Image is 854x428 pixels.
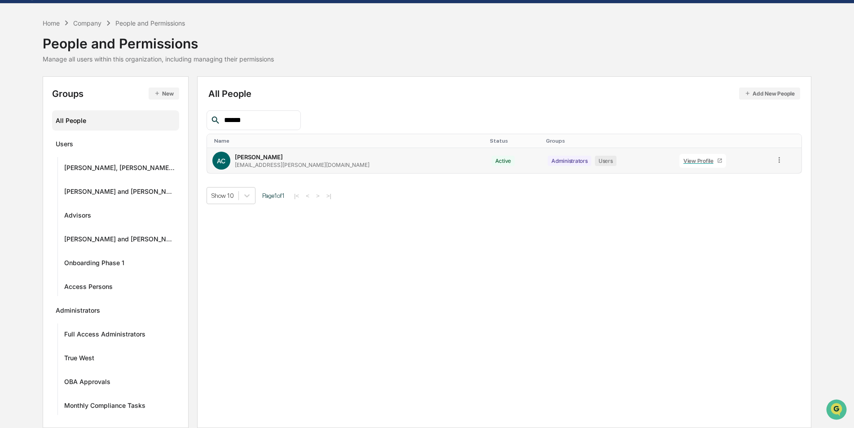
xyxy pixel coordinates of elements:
a: 🖐️Preclearance [5,109,62,126]
div: Access Persons [64,283,113,293]
span: Page 1 of 1 [262,192,285,199]
span: Data Lookup [18,130,57,139]
div: Full Access Administrators [64,330,145,341]
div: People and Permissions [115,19,185,27]
img: 1746055101610-c473b297-6a78-478c-a979-82029cc54cd1 [9,69,25,85]
div: Groups [52,87,179,100]
span: AC [217,157,225,165]
div: Manage all users within this organization, including managing their permissions [43,55,274,63]
div: True West [64,354,94,365]
button: Add New People [739,87,800,100]
div: Toggle SortBy [214,138,483,144]
div: Onboarding Phase 1 [64,259,124,270]
button: > [313,192,322,200]
button: < [303,192,312,200]
div: Administrators [548,156,591,166]
div: Users [595,156,616,166]
div: View Profile [683,157,717,164]
div: [PERSON_NAME] and [PERSON_NAME] Onboarding [64,188,175,198]
div: [PERSON_NAME], [PERSON_NAME], [PERSON_NAME] Onboard [64,164,175,175]
div: People and Permissions [43,28,274,52]
div: [PERSON_NAME] and [PERSON_NAME] Onboarding [64,235,175,246]
div: Toggle SortBy [678,138,766,144]
span: Preclearance [18,113,58,122]
button: |< [291,192,302,200]
div: Toggle SortBy [490,138,539,144]
span: Attestations [74,113,111,122]
div: Start new chat [31,69,147,78]
div: Toggle SortBy [777,138,798,144]
div: Company [73,19,101,27]
button: >| [324,192,334,200]
div: Monthly Compliance Tasks [64,402,145,412]
a: 🔎Data Lookup [5,127,60,143]
div: Toggle SortBy [546,138,670,144]
div: All People [208,87,800,100]
div: 🖐️ [9,114,16,121]
span: Pylon [89,152,109,159]
div: OBA Approvals [64,378,110,389]
a: View Profile [679,154,726,168]
a: Powered byPylon [63,152,109,159]
div: Advisors [64,211,91,222]
div: [EMAIL_ADDRESS][PERSON_NAME][DOMAIN_NAME] [235,162,370,168]
div: All People [56,113,175,128]
div: We're available if you need us! [31,78,114,85]
p: How can we help? [9,19,163,33]
div: 🗄️ [65,114,72,121]
a: 🗄️Attestations [62,109,115,126]
div: [PERSON_NAME] [235,153,283,161]
div: 🔎 [9,131,16,138]
div: Active [492,156,515,166]
iframe: Open customer support [825,398,850,423]
div: Home [43,19,60,27]
div: Users [56,140,73,151]
button: Start new chat [153,71,163,82]
button: New [149,87,179,100]
div: Administrators [56,306,100,317]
